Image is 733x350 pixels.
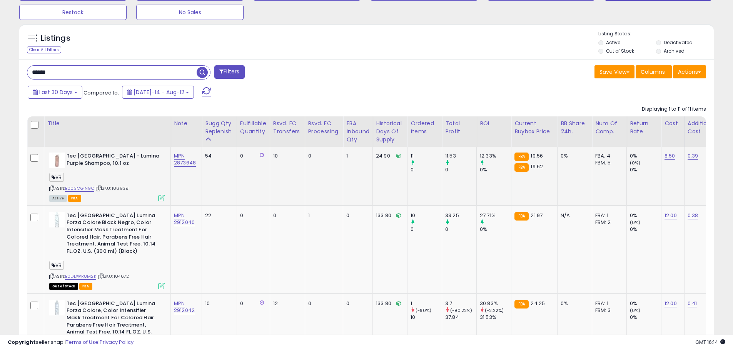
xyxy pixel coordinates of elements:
div: 0% [561,300,586,307]
a: MPN 2912040 [174,212,195,226]
div: 1 [411,300,442,307]
div: 0% [630,166,661,173]
div: Title [47,119,167,128]
p: Listing States: [598,30,714,38]
div: N/A [561,212,586,219]
div: 0 [445,226,476,233]
button: Filters [214,65,244,79]
small: (-90.22%) [450,307,472,314]
div: 11.53 [445,153,476,159]
div: Fulfillable Quantity [240,119,267,136]
img: 21XlyX+LXQL._SL40_.jpg [49,153,65,168]
small: (-2.22%) [485,307,504,314]
small: (0%) [630,160,641,166]
div: 0 [411,166,442,173]
div: BB Share 24h. [561,119,589,136]
a: 8.50 [665,152,675,160]
div: 30.83% [480,300,511,307]
div: Num of Comp. [595,119,623,136]
div: Return Rate [630,119,658,136]
button: Columns [636,65,672,78]
span: 19.62 [531,163,543,170]
div: 133.80 [376,212,401,219]
small: FBA [514,300,529,309]
span: 2025-09-12 16:14 GMT [695,338,725,346]
div: 3.7 [445,300,476,307]
h5: Listings [41,33,70,44]
label: Out of Stock [606,48,634,54]
span: FBA [68,195,81,202]
div: 0% [630,314,661,321]
span: All listings that are currently out of stock and unavailable for purchase on Amazon [49,283,78,290]
div: 12 [273,300,299,307]
a: 0.38 [688,212,698,219]
a: MPN 2873648 [174,152,196,167]
div: Current Buybox Price [514,119,554,136]
div: 10 [411,314,442,321]
b: Tec [GEOGRAPHIC_DATA] Lumina Forza Colore Black Negro, Color Intensifier Mask Treatment For Color... [67,212,160,257]
div: 0 [308,153,337,159]
div: Clear All Filters [27,46,61,53]
div: FBM: 3 [595,307,621,314]
a: MPN 2912042 [174,300,195,314]
div: 10 [273,153,299,159]
small: FBA [514,153,529,161]
div: 0 [411,226,442,233]
button: [DATE]-14 - Aug-12 [122,86,194,99]
a: Terms of Use [66,338,99,346]
div: 0 [346,300,367,307]
div: Historical Days Of Supply [376,119,404,144]
small: (0%) [630,219,641,226]
label: Archived [664,48,685,54]
div: FBM: 5 [595,159,621,166]
span: 19.56 [531,152,543,159]
div: 133.80 [376,300,401,307]
a: B003MGIN9O [65,185,94,192]
div: 33.25 [445,212,476,219]
span: [DATE]-14 - Aug-12 [134,88,184,96]
div: 22 [205,212,231,219]
div: FBA: 1 [595,212,621,219]
label: Active [606,39,620,46]
div: FBM: 2 [595,219,621,226]
small: FBA [514,212,529,221]
div: 12.33% [480,153,511,159]
div: 0 [240,212,264,219]
button: Restock [19,5,127,20]
div: Rsvd. FC Transfers [273,119,302,136]
div: Note [174,119,199,128]
a: 0.41 [688,300,697,307]
div: 1 [308,212,337,219]
div: 0 [346,212,367,219]
span: All listings currently available for purchase on Amazon [49,195,67,202]
div: 31.53% [480,314,511,321]
div: 11 [411,153,442,159]
div: 0% [630,212,661,219]
div: 27.71% [480,212,511,219]
label: Deactivated [664,39,693,46]
div: 37.84 [445,314,476,321]
div: 24.90 [376,153,401,159]
div: Rsvd. FC Processing [308,119,340,136]
img: 31RfuxybDZL._SL40_.jpg [49,300,65,315]
div: 0 [240,300,264,307]
button: Last 30 Days [28,86,82,99]
div: FBA inbound Qty [346,119,369,144]
strong: Copyright [8,338,36,346]
span: | SKU: 104672 [97,273,129,279]
div: FBA: 1 [595,300,621,307]
span: VB [49,173,64,182]
div: 0 [273,212,299,219]
div: Additional Cost [688,119,716,136]
small: (-90%) [416,307,431,314]
div: 54 [205,153,231,159]
div: FBA: 4 [595,153,621,159]
a: 12.00 [665,212,677,219]
div: ASIN: [49,153,165,201]
img: 319sV2XVXTL._SL40_.jpg [49,212,65,227]
div: ROI [480,119,508,128]
span: VB [49,261,64,270]
a: B0DDWR8M2K [65,273,96,280]
div: ASIN: [49,212,165,289]
span: Last 30 Days [39,88,73,96]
